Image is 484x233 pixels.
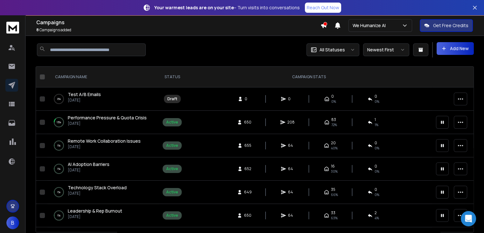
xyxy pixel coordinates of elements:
[166,190,178,195] div: Active
[288,213,294,218] span: 64
[461,211,476,226] div: Open Intercom Messenger
[57,119,61,125] p: 13 %
[375,187,377,192] span: 0
[288,143,294,148] span: 64
[288,96,294,101] span: 0
[331,122,337,127] span: 72 %
[57,212,60,219] p: 1 %
[47,111,159,134] td: 13%Performance Pressure & Quota Crisis[DATE]
[331,210,335,215] span: 33
[47,134,159,157] td: 1%Remote Work Collaboration Issues[DATE]
[375,169,379,174] span: 0 %
[57,166,60,172] p: 1 %
[154,4,234,11] strong: Your warmest leads are on your site
[363,43,409,56] button: Newest First
[375,215,379,221] span: 4 %
[287,120,295,125] span: 208
[244,166,251,171] span: 652
[375,140,377,146] span: 0
[166,143,178,148] div: Active
[6,22,19,34] img: logo
[68,144,141,149] p: [DATE]
[244,120,251,125] span: 650
[68,214,122,219] p: [DATE]
[353,22,388,29] p: We Humanize AI
[307,4,339,11] p: Reach Out Now
[420,19,473,32] button: Get Free Credits
[437,42,474,55] button: Add New
[47,181,159,204] td: 1%Technology Stack Overload[DATE]
[68,208,122,214] span: Leadership & Rep Burnout
[166,213,178,218] div: Active
[68,184,127,191] a: Technology Stack Overload
[433,22,468,29] p: Get Free Credits
[331,187,335,192] span: 35
[68,98,101,103] p: [DATE]
[186,67,432,87] th: CAMPAIGN STATS
[68,138,141,144] a: Remote Work Collaboration Issues
[375,192,379,197] span: 0 %
[375,164,377,169] span: 0
[68,191,127,196] p: [DATE]
[331,169,338,174] span: 30 %
[167,96,177,101] div: Draft
[68,121,147,126] p: [DATE]
[375,122,378,127] span: 1 %
[154,4,300,11] p: – Turn visits into conversations
[47,204,159,227] td: 1%Leadership & Rep Burnout[DATE]
[166,120,178,125] div: Active
[159,67,186,87] th: STATUS
[331,192,338,197] span: 66 %
[331,94,334,99] span: 0
[6,216,19,229] button: B
[36,27,320,33] p: Campaigns added
[68,115,147,121] a: Performance Pressure & Quota Crisis
[375,99,379,104] span: 0%
[68,168,109,173] p: [DATE]
[319,47,345,53] p: All Statuses
[288,166,294,171] span: 64
[244,213,251,218] span: 650
[288,190,294,195] span: 64
[68,115,147,121] span: Performance Pressure & Quota Crisis
[36,27,39,33] span: 8
[331,146,338,151] span: 40 %
[331,117,336,122] span: 83
[244,190,252,195] span: 649
[305,3,341,13] a: Reach Out Now
[47,87,159,111] td: 0%Test A/B Emails[DATE]
[375,94,377,99] span: 0
[331,99,336,104] span: 0%
[375,210,377,215] span: 2
[331,140,336,146] span: 20
[68,208,122,214] a: Leadership & Rep Burnout
[57,96,61,102] p: 0 %
[47,157,159,181] td: 1%AI Adoption Barriers[DATE]
[57,142,60,149] p: 1 %
[68,91,101,98] a: Test A/B Emails
[47,67,159,87] th: CAMPAIGN NAME
[331,215,338,221] span: 63 %
[166,166,178,171] div: Active
[57,189,60,195] p: 1 %
[68,161,109,168] a: AI Adoption Barriers
[244,143,251,148] span: 655
[375,117,376,122] span: 1
[375,146,379,151] span: 0 %
[331,164,335,169] span: 16
[245,96,251,101] span: 0
[36,19,320,26] h1: Campaigns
